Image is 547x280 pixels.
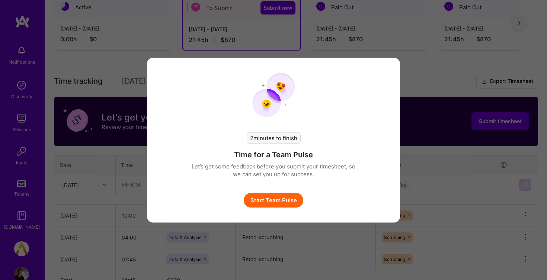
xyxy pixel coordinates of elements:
[192,162,355,178] p: Let’s get some feedback before you submit your timesheet, so we can set you up for success.
[244,193,303,207] button: Start Team Pulse
[234,149,313,159] h4: Time for a Team Pulse
[252,73,295,117] img: team pulse start
[147,58,400,222] div: modal
[247,132,301,144] div: 2 minutes to finish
